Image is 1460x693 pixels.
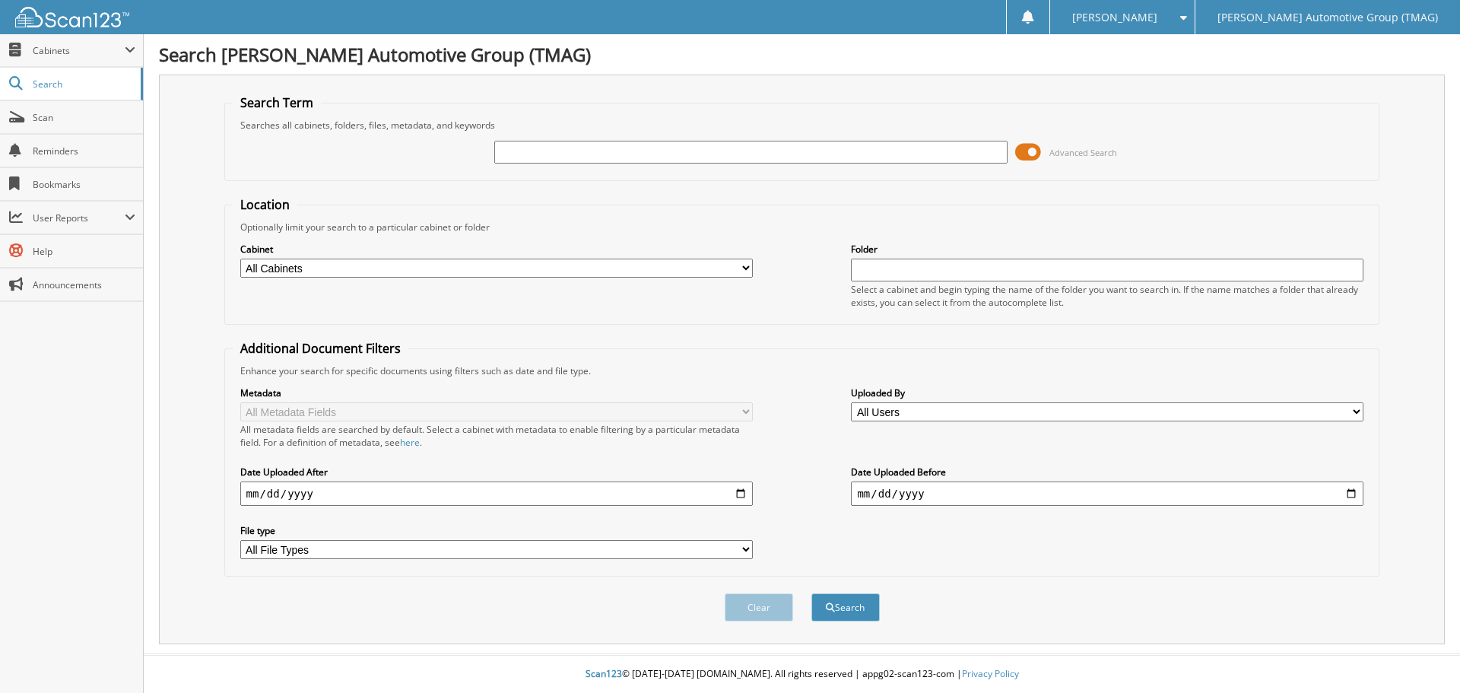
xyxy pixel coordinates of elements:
span: User Reports [33,211,125,224]
input: start [240,482,753,506]
span: Bookmarks [33,178,135,191]
label: Date Uploaded Before [851,466,1363,478]
a: Privacy Policy [962,667,1019,680]
img: scan123-logo-white.svg [15,7,129,27]
span: Search [33,78,133,91]
button: Clear [725,593,793,621]
legend: Search Term [233,94,321,111]
a: here [400,436,420,449]
label: Metadata [240,386,753,399]
label: File type [240,524,753,537]
span: Advanced Search [1049,147,1117,158]
span: Cabinets [33,44,125,57]
div: Searches all cabinets, folders, files, metadata, and keywords [233,119,1372,132]
span: Reminders [33,145,135,157]
span: Scan123 [586,667,622,680]
legend: Additional Document Filters [233,340,408,357]
legend: Location [233,196,297,213]
span: [PERSON_NAME] [1072,13,1157,22]
label: Folder [851,243,1363,256]
div: © [DATE]-[DATE] [DOMAIN_NAME]. All rights reserved | appg02-scan123-com | [144,656,1460,693]
input: end [851,482,1363,506]
div: Enhance your search for specific documents using filters such as date and file type. [233,364,1372,377]
div: Select a cabinet and begin typing the name of the folder you want to search in. If the name match... [851,283,1363,309]
h1: Search [PERSON_NAME] Automotive Group (TMAG) [159,42,1445,67]
span: Help [33,245,135,258]
label: Date Uploaded After [240,466,753,478]
div: All metadata fields are searched by default. Select a cabinet with metadata to enable filtering b... [240,423,753,449]
span: Scan [33,111,135,124]
label: Uploaded By [851,386,1363,399]
div: Optionally limit your search to a particular cabinet or folder [233,221,1372,234]
span: [PERSON_NAME] Automotive Group (TMAG) [1217,13,1438,22]
button: Search [811,593,880,621]
span: Announcements [33,278,135,291]
label: Cabinet [240,243,753,256]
